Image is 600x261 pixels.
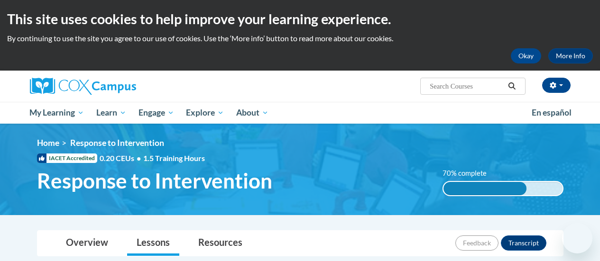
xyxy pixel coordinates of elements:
span: Learn [96,107,126,118]
span: • [137,153,141,162]
span: Response to Intervention [70,138,164,148]
span: Response to Intervention [37,168,272,193]
span: About [236,107,268,118]
h2: This site uses cookies to help improve your learning experience. [7,9,593,28]
label: 70% complete [443,168,497,179]
a: Learn [90,102,132,124]
a: More Info [548,48,593,63]
a: En español [526,103,578,123]
a: Engage [132,102,180,124]
p: By continuing to use the site you agree to our use of cookies. Use the ‘More info’ button to read... [7,33,593,44]
a: Overview [56,231,118,256]
div: Main menu [23,102,578,124]
a: Resources [189,231,252,256]
button: Okay [511,48,541,63]
span: 1.5 Training Hours [143,153,205,162]
button: Account Settings [542,78,571,93]
a: My Learning [24,102,91,124]
span: 0.20 CEUs [100,153,143,163]
span: En español [532,108,572,117]
div: 70% complete [443,182,527,195]
button: Search [505,81,519,92]
a: Cox Campus [30,78,201,95]
a: Lessons [127,231,179,256]
a: About [230,102,275,124]
span: Explore [186,107,224,118]
button: Transcript [501,235,546,251]
img: Cox Campus [30,78,136,95]
a: Home [37,138,59,148]
span: My Learning [29,107,84,118]
button: Feedback [455,235,498,251]
a: Explore [180,102,230,124]
input: Search Courses [429,81,505,92]
iframe: Button to launch messaging window [562,223,592,253]
span: Engage [138,107,174,118]
span: IACET Accredited [37,153,97,163]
